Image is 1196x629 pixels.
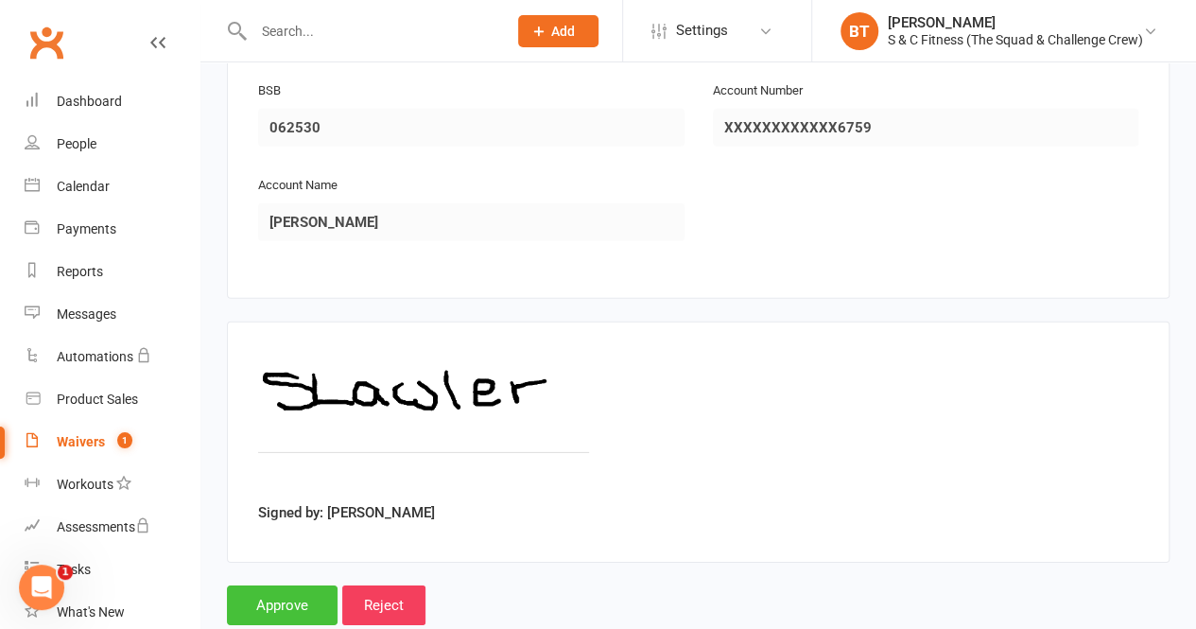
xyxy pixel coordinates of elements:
span: 1 [58,565,73,580]
div: BT [841,12,878,50]
div: Waivers [57,434,105,449]
span: Settings [676,9,728,52]
input: Approve [227,585,338,625]
div: Messages [57,306,116,322]
div: Workouts [57,477,113,492]
div: What's New [57,604,125,620]
span: Add [551,24,575,39]
div: People [57,136,96,151]
img: image1754880520.png [258,353,589,495]
a: People [25,123,199,166]
a: Workouts [25,463,199,506]
a: Tasks [25,549,199,591]
a: Automations [25,336,199,378]
label: Account Name [258,176,338,196]
label: Signed by: [PERSON_NAME] [258,501,435,524]
a: Dashboard [25,80,199,123]
div: Product Sales [57,392,138,407]
div: Assessments [57,519,150,534]
div: Calendar [57,179,110,194]
a: Waivers 1 [25,421,199,463]
a: Messages [25,293,199,336]
input: Search... [248,18,494,44]
div: Payments [57,221,116,236]
div: Automations [57,349,133,364]
div: Dashboard [57,94,122,109]
button: Add [518,15,598,47]
div: Tasks [57,562,91,577]
input: Reject [342,585,425,625]
div: Reports [57,264,103,279]
iframe: Intercom live chat [19,565,64,610]
a: Clubworx [23,19,70,66]
label: Account Number [713,81,803,101]
div: [PERSON_NAME] [888,14,1143,31]
a: Reports [25,251,199,293]
a: Product Sales [25,378,199,421]
span: 1 [117,432,132,448]
div: S & C Fitness (The Squad & Challenge Crew) [888,31,1143,48]
label: BSB [258,81,281,101]
a: Payments [25,208,199,251]
a: Calendar [25,166,199,208]
a: Assessments [25,506,199,549]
